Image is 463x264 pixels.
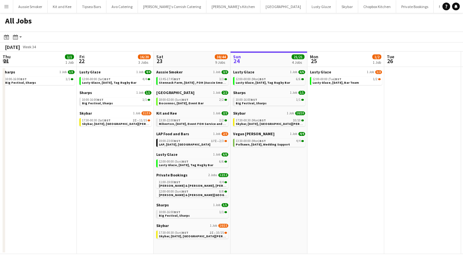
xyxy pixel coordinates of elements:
div: 9 Jobs [215,60,227,65]
span: Tue [387,54,394,60]
span: 10/15 [218,224,228,228]
div: Aussie Smoker1 Job3/313:45-17:45BST3/3Stennack Farm, [DATE] , FOH (Aussie Smoker) [156,70,228,90]
span: 2I [133,119,137,122]
a: 19:00-23:00BST17I•2/3LAP, [DATE], [GEOGRAPHIC_DATA] [159,139,227,146]
span: 1 Job [213,132,220,136]
span: Lusty Glaze, 23rd August, Tag Rugby Bar [159,163,213,167]
span: 3/3 [219,78,224,81]
span: 6/6 [296,78,301,81]
span: 6/6 [219,160,224,163]
span: 17:30-00:30 (Sun) [159,231,188,234]
span: 1/1 [222,203,228,207]
span: Lusty Glaze [233,70,254,74]
span: 1 Job [287,111,294,115]
a: LAP Food and Bars1 Job2/3 [156,131,228,136]
a: 11:00-19:00BST4/4[PERSON_NAME] & [PERSON_NAME], [PERSON_NAME], [DATE] [159,180,227,187]
span: 1/2 [373,78,377,81]
span: Polhawn, 24th August, Wedding Support [236,142,290,146]
span: 4/4 [298,132,305,136]
span: Milverton, 23rd August, Event FOH Service and FOH (Kit and Kee) [159,122,250,126]
a: Skybar1 Job10/15 [156,223,228,228]
span: Sharps [156,203,169,207]
span: 10:00-16:00 [236,98,257,101]
span: 11:00-19:00 [159,181,180,184]
a: 10:00-16:00BST1/1Big Festival, Sharps [236,98,304,105]
span: 4/4 [219,181,224,184]
span: 6/6 [301,78,304,80]
span: 2/2 [224,99,227,101]
div: Skybar1 Job10/1017:30-00:30 (Mon)BST10/10Skybar, [DATE], [GEOGRAPHIC_DATA][PERSON_NAME] [233,111,305,131]
span: Fri [79,54,85,60]
button: [PERSON_NAME]'s Cornish Catering [138,0,206,13]
span: BST [174,180,180,184]
a: 13:45-17:45BST3/3Stennack Farm, [DATE] , FOH (Aussie Smoker) [159,77,227,84]
span: 1 Job [213,70,220,74]
div: • [82,119,150,122]
div: Sharps1 Job1/110:00-16:00BST1/1Big Festival, Sharps [233,90,305,111]
div: 1 Job [65,60,74,65]
span: 6/6 [222,153,228,156]
span: Lusty Glaze [156,152,177,157]
button: Aussie Smoker [13,0,48,13]
a: Skybar1 Job11/15 [79,111,151,116]
span: 1 Job [213,203,220,207]
button: Lusty Glaze [306,0,336,13]
a: [GEOGRAPHIC_DATA]1 Job2/2 [156,90,228,95]
span: Boconnoc House [156,90,195,95]
span: Connie & Isaac, Harlyn Bay, 23rd August [159,193,258,197]
span: 12:00-00:00 (Tue) [313,78,341,81]
span: 1 Job [136,70,143,74]
span: 17:30-00:30 (Sat) [82,119,111,122]
span: 22 [78,57,85,65]
span: Big Festival, Sharps [236,101,267,105]
span: 4/4 [145,70,151,74]
span: 2I [210,231,213,234]
span: Big Festival, Sharps [5,80,36,85]
div: Kit and Kee1 Job2/213:30-22:00BST2/2Milverton, [DATE], Event FOH Service and FOH (Kit and Kee) [156,111,228,131]
span: 1/1 [219,211,224,214]
span: Big Festival, Sharps [82,101,113,105]
span: 10/15 [224,232,227,234]
span: 1 Job [213,91,220,95]
button: [GEOGRAPHIC_DATA] [260,0,306,13]
span: 2/3 [222,132,228,136]
div: Sharps1 Job1/110:00-16:00BST1/1Big Festival, Sharps [156,203,228,223]
button: Avo Catering [106,0,138,13]
span: BST [182,98,188,102]
span: BST [174,77,180,81]
span: 16/20 [138,54,151,59]
div: Vegan [PERSON_NAME]1 Job4/413:30-00:00 (Mon)BST4/4Polhawn, [DATE], Wedding Support [233,131,305,148]
div: 4 Jobs [292,60,304,65]
span: 2/2 [219,98,224,101]
span: 1 Job [367,70,374,74]
span: Private Bookings [156,173,187,177]
span: 1 Job [213,153,220,156]
span: Kit and Kee [156,111,177,116]
a: Skybar1 Job10/10 [233,111,305,116]
span: Aussie Smoker [156,70,183,74]
button: Kit and Kee [48,0,77,13]
a: 17:30-00:30 (Mon)BST10/10Skybar, [DATE], [GEOGRAPHIC_DATA][PERSON_NAME] [236,118,304,126]
span: 6/6 [298,70,305,74]
span: 4/4 [296,139,301,143]
a: 12:00-00:00 (Sun)BST6/6Lusty Glaze, [DATE], Tag Rugby Bar [159,159,227,167]
span: 8/8 [224,191,227,193]
span: 26 [386,57,394,65]
a: 10:00-16:00BST1/1Big Festival, Sharps [159,210,227,217]
span: BST [97,98,104,102]
span: 19:00-23:00 [159,139,180,143]
a: 10:00-16:00BST1/1Big Festival, Sharps [82,98,150,105]
a: Lusty Glaze1 Job4/4 [79,70,151,74]
span: 21 [2,57,11,65]
button: Private Bookings [396,0,434,13]
a: 18:00-02:00 (Sun)BST2/2Boconnoc, [DATE], Event Bar [159,98,227,105]
span: LAP Food and Bars [156,131,189,136]
div: [GEOGRAPHIC_DATA]1 Job2/218:00-02:00 (Sun)BST2/2Boconnoc, [DATE], Event Bar [156,90,228,111]
span: 12:00-00:00 (Sun) [159,160,188,163]
span: 11/15 [141,111,151,115]
span: 10/10 [295,111,305,115]
span: 1 Job [290,132,297,136]
span: Mon [310,54,318,60]
span: Lusty Glaze [310,70,331,74]
span: 21/21 [292,54,304,59]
